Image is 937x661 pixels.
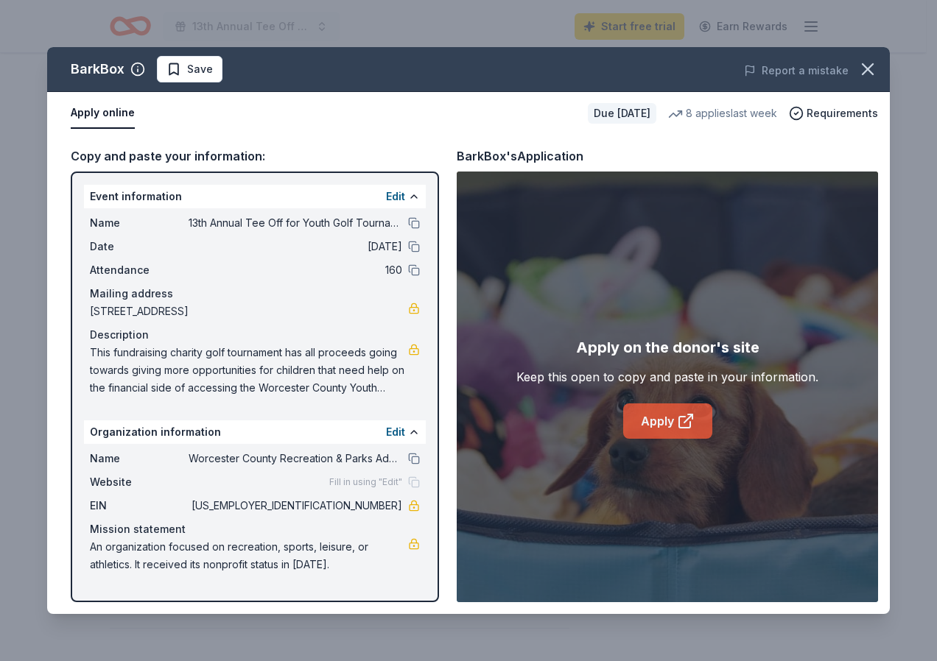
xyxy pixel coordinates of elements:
[386,423,405,441] button: Edit
[457,146,583,166] div: BarkBox's Application
[789,105,878,122] button: Requirements
[516,368,818,386] div: Keep this open to copy and paste in your information.
[807,105,878,122] span: Requirements
[623,403,712,439] a: Apply
[744,62,849,79] button: Report a mistake
[668,105,777,122] div: 8 applies last week
[90,473,189,491] span: Website
[157,56,222,82] button: Save
[90,520,420,538] div: Mission statement
[90,326,420,344] div: Description
[90,214,189,232] span: Name
[90,261,189,279] span: Attendance
[90,538,408,573] span: An organization focused on recreation, sports, leisure, or athletics. It received its nonprofit s...
[189,450,402,467] span: Worcester County Recreation & Parks Advisory Board
[71,146,439,166] div: Copy and paste your information:
[189,238,402,255] span: [DATE]
[84,420,426,444] div: Organization information
[90,303,408,320] span: [STREET_ADDRESS]
[71,98,135,129] button: Apply online
[386,188,405,205] button: Edit
[71,57,124,81] div: BarkBox
[90,450,189,467] span: Name
[576,336,759,359] div: Apply on the donor's site
[90,344,408,397] span: This fundraising charity golf tournament has all proceeds going towards giving more opportunities...
[187,60,213,78] span: Save
[329,476,402,488] span: Fill in using "Edit"
[90,285,420,303] div: Mailing address
[189,214,402,232] span: 13th Annual Tee Off for Youth Golf Tournament
[588,103,656,124] div: Due [DATE]
[90,238,189,255] span: Date
[189,497,402,515] span: [US_EMPLOYER_IDENTIFICATION_NUMBER]
[90,497,189,515] span: EIN
[84,185,426,208] div: Event information
[189,261,402,279] span: 160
